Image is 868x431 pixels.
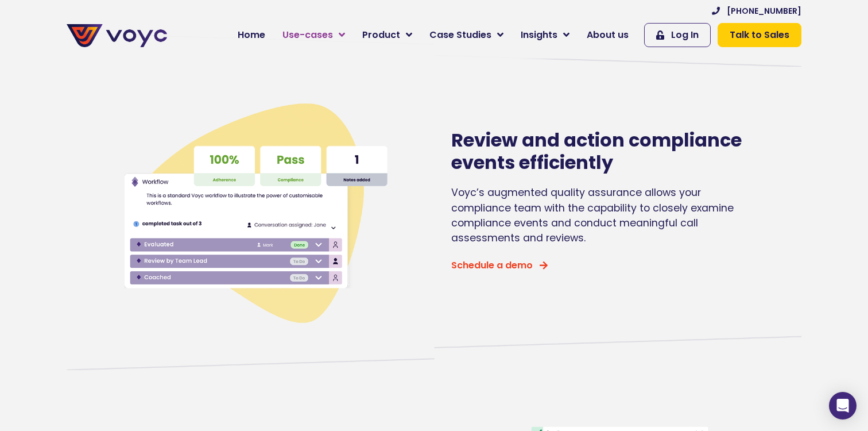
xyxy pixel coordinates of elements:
[274,24,354,47] a: Use-cases
[451,261,548,270] a: Schedule a demo
[671,28,699,42] span: Log In
[451,185,755,246] div: Voyc’s augmented quality assurance allows your compliance team with the capability to closely exa...
[67,24,167,47] img: voyc-full-logo
[718,23,801,47] a: Talk to Sales
[421,24,512,47] a: Case Studies
[354,24,421,47] a: Product
[587,28,629,42] span: About us
[730,28,789,42] span: Talk to Sales
[829,392,857,420] div: Open Intercom Messenger
[521,28,557,42] span: Insights
[238,28,265,42] span: Home
[282,28,333,42] span: Use-cases
[727,5,801,17] span: [PHONE_NUMBER]
[644,23,711,47] a: Log In
[451,129,755,174] h2: Review and action compliance events efficiently
[229,24,274,47] a: Home
[362,28,400,42] span: Product
[451,261,533,270] span: Schedule a demo
[712,5,801,17] a: [PHONE_NUMBER]
[118,75,394,351] img: Augmented Quality Assurance
[512,24,578,47] a: Insights
[429,28,491,42] span: Case Studies
[578,24,637,47] a: About us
